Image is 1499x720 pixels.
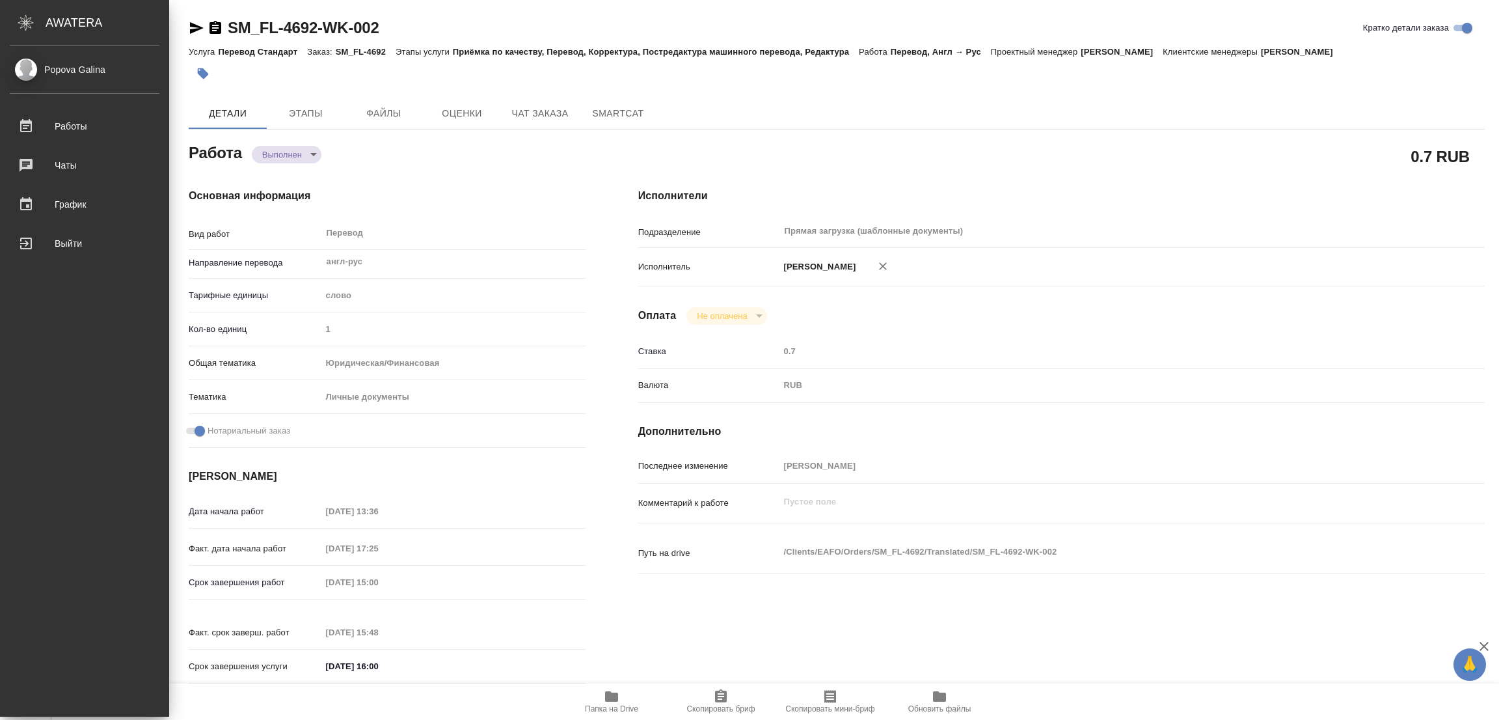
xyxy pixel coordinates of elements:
h2: 0.7 RUB [1411,145,1470,167]
p: Заказ: [307,47,335,57]
p: Исполнитель [638,260,779,273]
p: Общая тематика [189,357,321,370]
a: Чаты [3,149,166,182]
p: Комментарий к работе [638,497,779,510]
p: Факт. срок заверш. работ [189,626,321,639]
input: Пустое поле [321,502,435,521]
p: SM_FL-4692 [336,47,396,57]
h4: Основная информация [189,188,586,204]
span: Обновить файлы [908,704,971,713]
p: Дата начала работ [189,505,321,518]
span: Оценки [431,105,493,122]
input: Пустое поле [779,456,1414,475]
input: Пустое поле [779,342,1414,361]
input: Пустое поле [321,539,435,558]
span: Этапы [275,105,337,122]
span: Папка на Drive [585,704,638,713]
input: ✎ Введи что-нибудь [321,657,435,676]
button: Выполнен [258,149,306,160]
div: Выполнен [252,146,321,163]
p: Валюта [638,379,779,392]
div: Работы [10,117,159,136]
button: Скопировать бриф [666,684,776,720]
a: SM_FL-4692-WK-002 [228,19,379,36]
p: [PERSON_NAME] [1081,47,1163,57]
span: Скопировать мини-бриф [785,704,874,713]
div: Чаты [10,156,159,175]
div: График [10,195,159,214]
div: Выполнен [686,307,766,325]
span: Кратко детали заказа [1363,21,1449,35]
button: Удалить исполнителя [869,252,897,281]
a: Выйти [3,227,166,260]
p: Услуга [189,47,218,57]
a: График [3,188,166,221]
button: Скопировать ссылку [208,20,223,36]
p: Ставка [638,345,779,358]
button: Не оплачена [693,311,751,322]
div: слово [321,284,586,307]
p: Тарифные единицы [189,289,321,302]
input: Пустое поле [321,623,435,642]
button: 🙏 [1453,648,1486,681]
p: Срок завершения работ [189,576,321,589]
button: Скопировать мини-бриф [776,684,885,720]
p: Направление перевода [189,256,321,270]
span: Файлы [353,105,415,122]
p: Путь на drive [638,547,779,560]
h4: Исполнители [638,188,1485,204]
button: Папка на Drive [557,684,666,720]
p: Подразделение [638,226,779,239]
span: Скопировать бриф [686,704,755,713]
span: SmartCat [587,105,649,122]
input: Пустое поле [321,320,586,339]
p: [PERSON_NAME] [1261,47,1343,57]
div: Выйти [10,234,159,253]
button: Добавить тэг [189,59,217,88]
p: Перевод, Англ → Рус [891,47,991,57]
div: RUB [779,374,1414,396]
p: Приёмка по качеству, Перевод, Корректура, Постредактура машинного перевода, Редактура [453,47,859,57]
input: Пустое поле [321,573,435,592]
span: Чат заказа [509,105,571,122]
p: Вид работ [189,228,321,241]
span: Нотариальный заказ [208,424,290,437]
div: AWATERA [46,10,169,36]
p: Срок завершения услуги [189,660,321,673]
p: Этапы услуги [396,47,453,57]
p: [PERSON_NAME] [779,260,856,273]
p: Перевод Стандарт [218,47,307,57]
h4: Дополнительно [638,424,1485,439]
textarea: /Clients/EAFO/Orders/SM_FL-4692/Translated/SM_FL-4692-WK-002 [779,541,1414,563]
p: Тематика [189,391,321,404]
button: Обновить файлы [885,684,994,720]
div: Личные документы [321,386,586,408]
div: Юридическая/Финансовая [321,352,586,374]
a: Работы [3,110,166,143]
p: Проектный менеджер [991,47,1081,57]
h4: Оплата [638,308,677,324]
h4: [PERSON_NAME] [189,469,586,484]
p: Последнее изменение [638,460,779,473]
button: Скопировать ссылку для ЯМессенджера [189,20,204,36]
span: 🙏 [1459,651,1481,678]
div: Popova Galina [10,62,159,77]
p: Кол-во единиц [189,323,321,336]
h2: Работа [189,140,242,163]
span: Детали [196,105,259,122]
p: Факт. дата начала работ [189,542,321,555]
p: Клиентские менеджеры [1163,47,1261,57]
p: Работа [859,47,891,57]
